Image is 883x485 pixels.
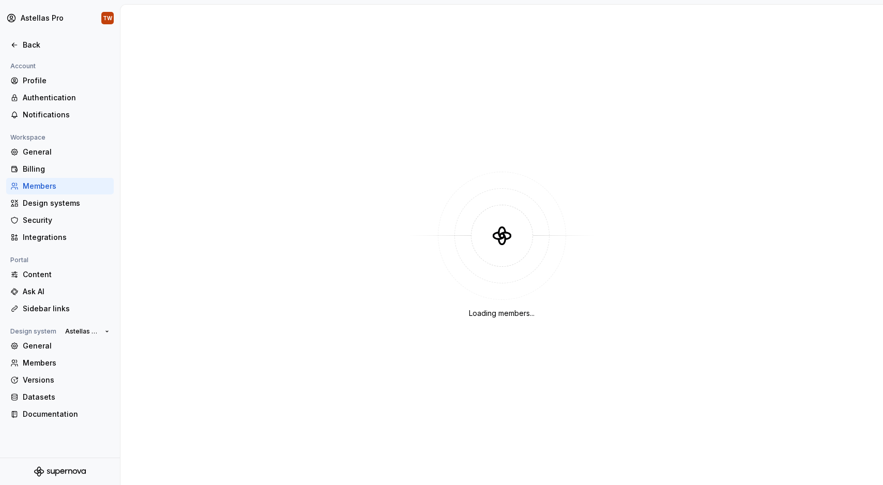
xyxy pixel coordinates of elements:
[65,327,101,336] span: Astellas Pro
[6,355,114,371] a: Members
[23,147,110,157] div: General
[6,372,114,388] a: Versions
[23,215,110,225] div: Security
[23,286,110,297] div: Ask AI
[23,304,110,314] div: Sidebar links
[6,107,114,123] a: Notifications
[103,14,112,22] div: TW
[6,161,114,177] a: Billing
[23,269,110,280] div: Content
[21,13,64,23] div: Astellas Pro
[23,164,110,174] div: Billing
[6,325,60,338] div: Design system
[23,409,110,419] div: Documentation
[6,338,114,354] a: General
[6,389,114,405] a: Datasets
[23,110,110,120] div: Notifications
[6,300,114,317] a: Sidebar links
[23,358,110,368] div: Members
[23,341,110,351] div: General
[34,466,86,477] svg: Supernova Logo
[469,308,535,319] div: Loading members...
[6,178,114,194] a: Members
[6,254,33,266] div: Portal
[6,195,114,211] a: Design systems
[6,229,114,246] a: Integrations
[2,7,118,29] button: Astellas ProTW
[23,198,110,208] div: Design systems
[6,144,114,160] a: General
[23,375,110,385] div: Versions
[6,212,114,229] a: Security
[23,40,110,50] div: Back
[23,181,110,191] div: Members
[6,131,50,144] div: Workspace
[6,266,114,283] a: Content
[6,283,114,300] a: Ask AI
[6,72,114,89] a: Profile
[23,75,110,86] div: Profile
[6,60,40,72] div: Account
[6,406,114,422] a: Documentation
[23,392,110,402] div: Datasets
[23,232,110,242] div: Integrations
[23,93,110,103] div: Authentication
[6,37,114,53] a: Back
[6,89,114,106] a: Authentication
